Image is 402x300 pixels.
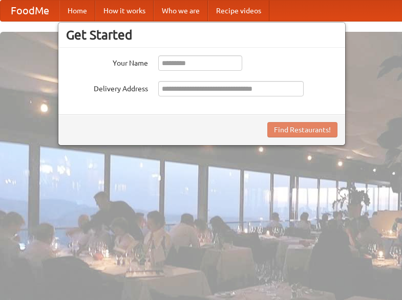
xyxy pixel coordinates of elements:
[1,1,59,21] a: FoodMe
[66,55,148,68] label: Your Name
[267,122,337,137] button: Find Restaurants!
[59,1,95,21] a: Home
[154,1,208,21] a: Who we are
[66,81,148,94] label: Delivery Address
[66,27,337,43] h3: Get Started
[95,1,154,21] a: How it works
[208,1,269,21] a: Recipe videos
